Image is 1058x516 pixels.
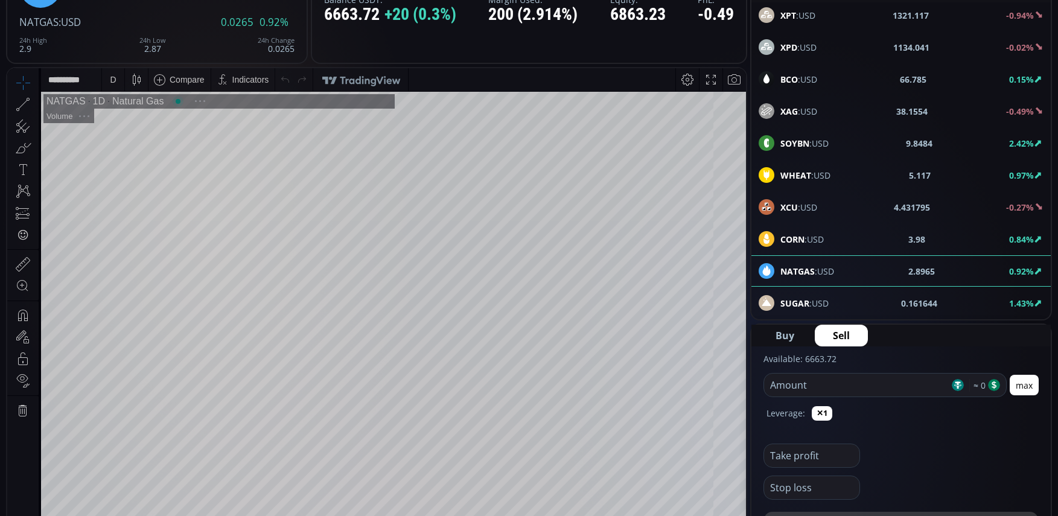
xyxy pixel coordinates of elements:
div: 6663.72 [324,5,456,24]
b: XPD [780,42,797,53]
b: 66.785 [900,73,926,86]
button: Sell [815,325,868,346]
div: O [186,30,193,39]
div: Go to [162,479,181,502]
label: Available: 6663.72 [763,353,837,365]
div: Market open [165,28,176,39]
b: 5.117 [909,169,931,182]
b: -0.27% [1006,202,1034,213]
span: ≈ 0 [969,379,986,392]
div:  [11,161,21,173]
b: CORN [780,234,805,245]
div: Volume [39,43,65,53]
div: 0.0265 [258,37,295,53]
span: Sell [833,328,850,343]
span: :USD [780,105,817,118]
button: Buy [757,325,812,346]
b: -0.49% [1006,106,1034,117]
div: 5d [119,485,129,495]
div: 2.8700 [193,30,217,39]
div: 24h High [19,37,47,44]
div: 2.8700 [260,30,284,39]
div: Toggle Log Scale [692,479,712,502]
div: log [696,485,707,495]
label: Leverage: [766,407,805,419]
b: 4.431795 [894,201,930,214]
span: :USD [780,233,824,246]
span: :USD [780,169,830,182]
b: 9.8484 [906,137,932,150]
div: −0.0740 (−2.49%) [321,30,384,39]
div: 5y [43,485,53,495]
b: 1.43% [1009,298,1034,309]
div: 2.87 [139,37,166,53]
span: :USD [59,15,81,29]
button: 05:18:50 (UTC) [597,479,663,502]
span: 0.92% [260,17,288,28]
b: 2.42% [1009,138,1034,149]
span: Buy [776,328,794,343]
span: :USD [780,73,817,86]
b: 38.1554 [896,105,928,118]
div: 1D [78,28,98,39]
div: 1d [136,485,146,495]
span: :USD [780,41,817,54]
b: -0.02% [1006,42,1034,53]
div: Compare [162,7,197,16]
button: ✕1 [812,406,832,421]
b: 0.97% [1009,170,1034,181]
div: C [287,30,293,39]
div: 2.8960 [293,30,317,39]
span: :USD [780,137,829,150]
div: D [103,7,109,16]
div: 24h Low [139,37,166,44]
div: 200 (2.914%) [488,5,578,24]
div: H [220,30,226,39]
div: NATGAS [39,28,78,39]
div: 24h Change [258,37,295,44]
b: -0.94% [1006,10,1034,21]
div: 1y [61,485,70,495]
b: XAG [780,106,798,117]
div: 2.9000 [227,30,251,39]
div: 2.9 [19,37,47,53]
span: NATGAS [19,15,59,29]
div: auto [716,485,732,495]
div: 6863.23 [610,5,666,24]
b: 0.84% [1009,234,1034,245]
div: 1m [98,485,110,495]
b: 3.98 [908,233,925,246]
b: SUGAR [780,298,809,309]
span: :USD [780,9,815,22]
b: SOYBN [780,138,809,149]
b: 1321.117 [893,9,929,22]
b: XPT [780,10,796,21]
div: Hide Drawings Toolbar [28,450,33,467]
div: Natural Gas [98,28,156,39]
div: 3m [78,485,90,495]
div: Toggle Percentage [675,479,692,502]
div: L [254,30,259,39]
span: :USD [780,201,817,214]
span: +20 (0.3%) [384,5,456,24]
b: XCU [780,202,798,213]
b: 0.15% [1009,74,1034,85]
div: Toggle Auto Scale [712,479,736,502]
b: WHEAT [780,170,811,181]
button: max [1010,375,1039,395]
b: 0.161644 [901,297,937,310]
div: 556 [70,43,83,53]
b: 1134.041 [893,41,929,54]
div: Indicators [225,7,262,16]
b: BCO [780,74,798,85]
span: 05:18:50 (UTC) [601,485,659,495]
div: -0.49 [698,5,734,24]
span: :USD [780,297,829,310]
span: 0.0265 [221,17,253,28]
